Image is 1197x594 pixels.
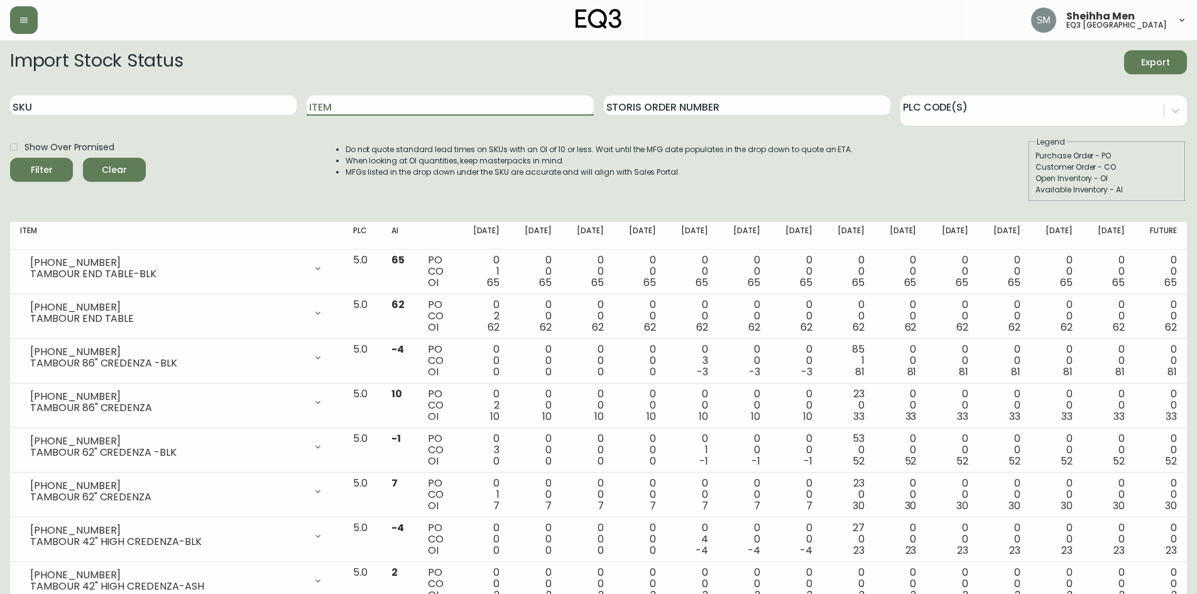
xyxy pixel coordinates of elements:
[1036,184,1179,195] div: Available Inventory - AI
[803,409,812,424] span: 10
[520,255,552,289] div: 0 0
[488,320,500,334] span: 62
[30,581,305,592] div: TAMBOUR 42" HIGH CREDENZA-ASH
[428,409,439,424] span: OI
[988,344,1020,378] div: 0 0
[1093,299,1125,333] div: 0 0
[598,543,604,558] span: 0
[1036,162,1179,173] div: Customer Order - CO
[1036,150,1179,162] div: Purchase Order - PO
[1165,320,1177,334] span: 62
[885,299,917,333] div: 0 0
[391,431,401,446] span: -1
[428,522,447,556] div: PO CO
[1167,365,1177,379] span: 81
[1061,543,1073,558] span: 23
[428,255,447,289] div: PO CO
[343,222,381,250] th: PLC
[647,409,656,424] span: 10
[676,388,708,422] div: 0 0
[1135,222,1187,250] th: Future
[343,294,381,339] td: 5.0
[833,478,865,512] div: 23 0
[428,478,447,512] div: PO CO
[30,447,305,458] div: TAMBOUR 62" CREDENZA -BLK
[833,299,865,333] div: 0 0
[576,9,622,29] img: logo
[343,473,381,517] td: 5.0
[752,454,760,468] span: -1
[428,543,439,558] span: OI
[343,250,381,294] td: 5.0
[800,543,812,558] span: -4
[988,478,1020,512] div: 0 0
[957,409,968,424] span: 33
[545,454,552,468] span: 0
[697,365,708,379] span: -3
[1030,222,1083,250] th: [DATE]
[428,454,439,468] span: OI
[957,543,968,558] span: 23
[545,498,552,513] span: 7
[650,543,656,558] span: 0
[926,222,978,250] th: [DATE]
[391,253,405,267] span: 65
[562,222,614,250] th: [DATE]
[780,344,812,378] div: 0 0
[20,344,333,371] div: [PHONE_NUMBER]TAMBOUR 86" CREDENZA -BLK
[428,365,439,379] span: OI
[467,433,500,467] div: 0 3
[1008,454,1020,468] span: 52
[907,365,917,379] span: 81
[1008,498,1020,513] span: 30
[572,478,604,512] div: 0 0
[988,388,1020,422] div: 0 0
[598,498,604,513] span: 7
[852,275,865,290] span: 65
[728,299,760,333] div: 0 0
[20,433,333,461] div: [PHONE_NUMBER]TAMBOUR 62" CREDENZA -BLK
[988,522,1020,556] div: 0 0
[804,454,812,468] span: -1
[1008,275,1020,290] span: 65
[1113,409,1125,424] span: 33
[1113,320,1125,334] span: 62
[885,522,917,556] div: 0 0
[598,454,604,468] span: 0
[988,255,1020,289] div: 0 0
[754,498,760,513] span: 7
[30,569,305,581] div: [PHONE_NUMBER]
[780,388,812,422] div: 0 0
[853,409,865,424] span: 33
[905,409,917,424] span: 33
[676,478,708,512] div: 0 0
[539,275,552,290] span: 65
[1041,522,1073,556] div: 0 0
[728,522,760,556] div: 0 0
[806,498,812,513] span: 7
[780,478,812,512] div: 0 0
[1145,344,1177,378] div: 0 0
[391,476,398,490] span: 7
[93,162,136,178] span: Clear
[467,255,500,289] div: 0 1
[457,222,510,250] th: [DATE]
[676,299,708,333] div: 0 0
[545,365,552,379] span: 0
[20,522,333,550] div: [PHONE_NUMBER]TAMBOUR 42" HIGH CREDENZA-BLK
[520,299,552,333] div: 0 0
[853,454,865,468] span: 52
[30,536,305,547] div: TAMBOUR 42" HIGH CREDENZA-BLK
[853,543,865,558] span: 23
[833,388,865,422] div: 23 0
[978,222,1030,250] th: [DATE]
[428,388,447,422] div: PO CO
[614,222,666,250] th: [DATE]
[10,158,73,182] button: Filter
[428,320,439,334] span: OI
[666,222,718,250] th: [DATE]
[467,344,500,378] div: 0 0
[30,492,305,503] div: TAMBOUR 62" CREDENZA
[1145,388,1177,422] div: 0 0
[1115,365,1125,379] span: 81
